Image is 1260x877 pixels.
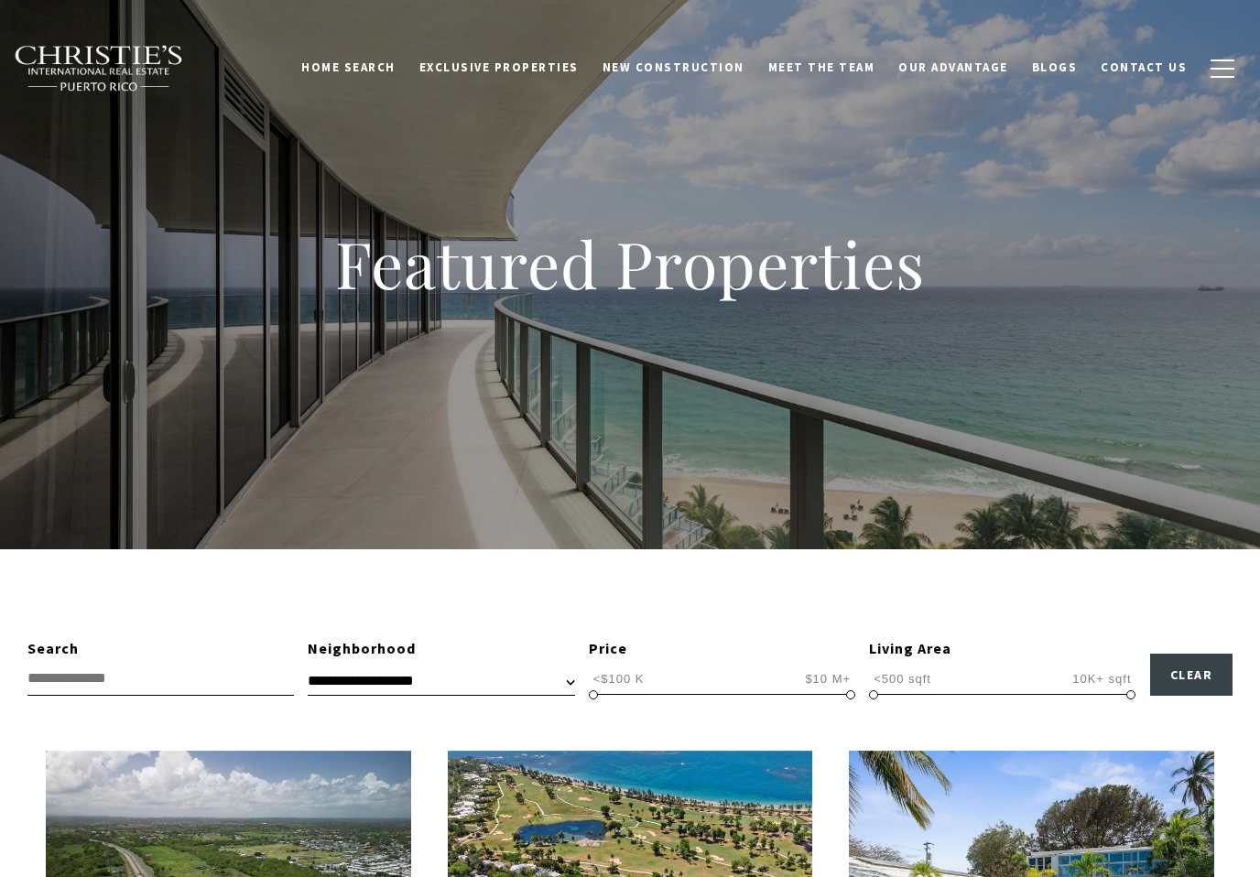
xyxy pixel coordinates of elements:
a: Our Advantage [886,50,1020,85]
span: New Construction [603,60,744,75]
span: Our Advantage [898,60,1008,75]
div: Neighborhood [308,637,574,661]
span: <$100 K [589,670,649,688]
img: Christie's International Real Estate black text logo [14,45,184,92]
div: Living Area [869,637,1135,661]
span: 10K+ sqft [1068,670,1135,688]
span: Contact Us [1101,60,1187,75]
button: Clear [1150,654,1233,696]
h1: Featured Properties [218,223,1042,304]
a: New Construction [591,50,756,85]
a: Meet the Team [756,50,887,85]
span: $10 M+ [800,670,855,688]
a: Blogs [1020,50,1090,85]
span: Exclusive Properties [419,60,579,75]
a: Home Search [289,50,407,85]
div: Search [27,637,294,661]
span: <500 sqft [869,670,936,688]
a: Exclusive Properties [407,50,591,85]
span: Blogs [1032,60,1078,75]
div: Price [589,637,855,661]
